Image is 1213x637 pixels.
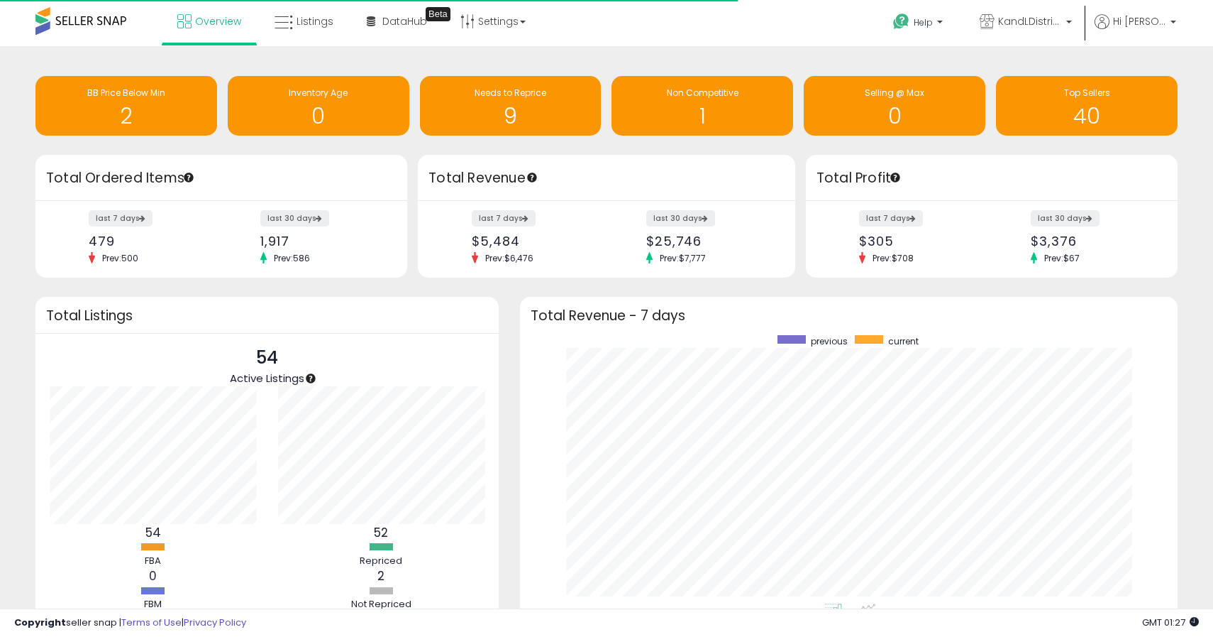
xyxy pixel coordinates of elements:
[43,104,210,128] h1: 2
[121,616,182,629] a: Terms of Use
[338,555,423,568] div: Repriced
[14,616,246,630] div: seller snap | |
[1142,616,1199,629] span: 2025-09-9 01:27 GMT
[377,567,384,584] b: 2
[428,168,785,188] h3: Total Revenue
[472,210,536,227] label: last 7 days
[1113,14,1166,28] span: Hi [PERSON_NAME]
[646,234,770,249] div: $25,746
[235,104,402,128] h1: 0
[304,372,317,385] div: Tooltip anchor
[811,335,848,347] span: previous
[145,524,161,541] b: 54
[865,87,924,99] span: Selling @ Max
[811,104,978,128] h1: 0
[149,567,157,584] b: 0
[89,234,211,249] div: 479
[611,76,793,136] a: Non Competitive 1
[184,616,246,629] a: Privacy Policy
[888,335,919,347] span: current
[889,171,902,184] div: Tooltip anchor
[195,14,241,28] span: Overview
[1031,234,1153,249] div: $3,376
[87,87,165,99] span: BB Price Below Min
[998,14,1062,28] span: KandLDistribution LLC
[804,76,985,136] a: Selling @ Max 0
[472,234,596,249] div: $5,484
[427,104,594,128] h1: 9
[46,168,397,188] h3: Total Ordered Items
[816,168,1167,188] h3: Total Profit
[859,210,923,227] label: last 7 days
[14,616,66,629] strong: Copyright
[374,524,388,541] b: 52
[46,310,488,321] h3: Total Listings
[996,76,1178,136] a: Top Sellers 40
[382,14,427,28] span: DataHub
[865,252,921,264] span: Prev: $708
[228,76,409,136] a: Inventory Age 0
[426,7,450,21] div: Tooltip anchor
[1003,104,1170,128] h1: 40
[297,14,333,28] span: Listings
[914,16,933,28] span: Help
[475,87,546,99] span: Needs to Reprice
[1064,87,1110,99] span: Top Sellers
[338,598,423,611] div: Not Repriced
[1095,14,1176,46] a: Hi [PERSON_NAME]
[230,344,304,371] p: 54
[420,76,602,136] a: Needs to Reprice 9
[646,210,715,227] label: last 30 days
[230,371,304,386] span: Active Listings
[289,87,348,99] span: Inventory Age
[35,76,217,136] a: BB Price Below Min 2
[619,104,786,128] h1: 1
[653,252,713,264] span: Prev: $7,777
[478,252,541,264] span: Prev: $6,476
[859,234,981,249] div: $305
[95,252,145,264] span: Prev: 500
[89,210,153,227] label: last 7 days
[882,2,957,46] a: Help
[260,210,329,227] label: last 30 days
[1037,252,1087,264] span: Prev: $67
[182,171,195,184] div: Tooltip anchor
[111,555,196,568] div: FBA
[1031,210,1100,227] label: last 30 days
[667,87,738,99] span: Non Competitive
[892,13,910,31] i: Get Help
[111,598,196,611] div: FBM
[531,310,1167,321] h3: Total Revenue - 7 days
[260,234,382,249] div: 1,917
[526,171,538,184] div: Tooltip anchor
[267,252,317,264] span: Prev: 586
